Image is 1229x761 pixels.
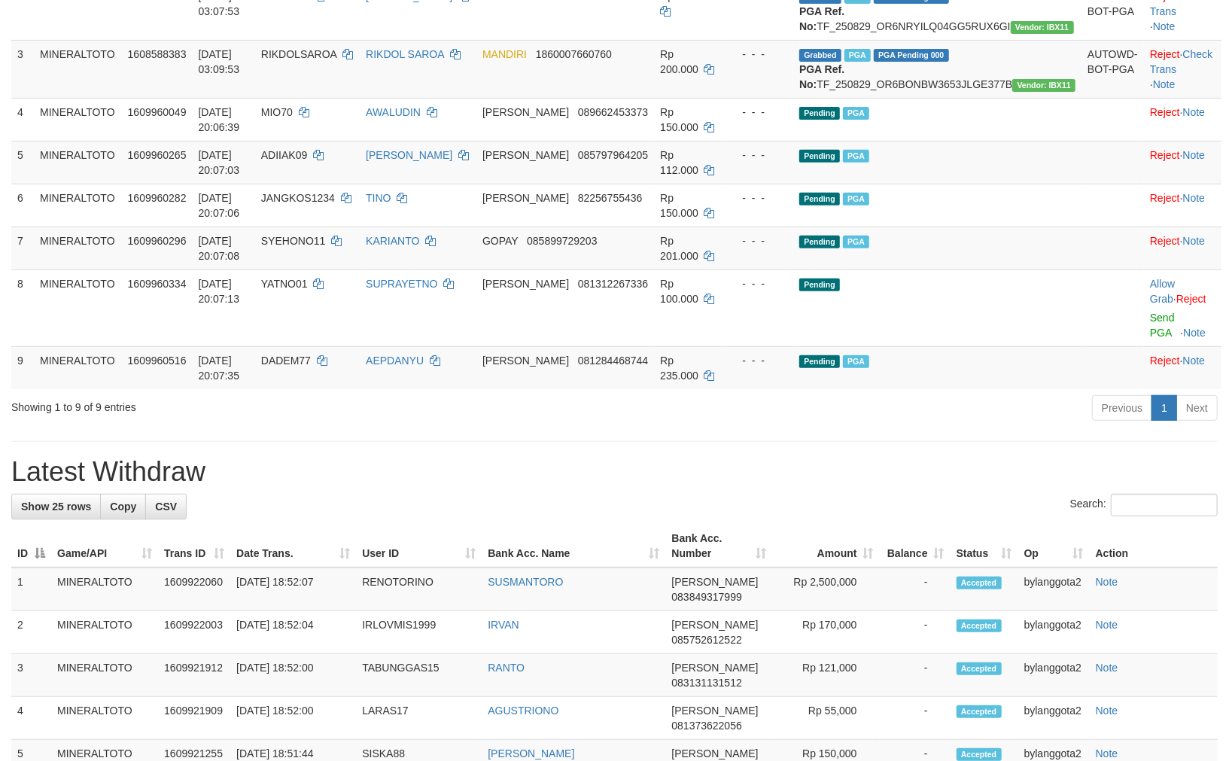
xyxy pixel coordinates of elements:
[199,48,240,75] span: [DATE] 03:09:53
[128,106,187,118] span: 1609960049
[843,193,869,205] span: Marked by bylanggota1
[773,525,880,568] th: Amount: activate to sort column ascending
[11,346,34,389] td: 9
[1081,40,1144,98] td: AUTOWD-BOT-PGA
[230,568,356,611] td: [DATE] 18:52:07
[158,697,230,740] td: 1609921909
[730,47,787,62] div: - - -
[11,494,101,519] a: Show 25 rows
[880,697,951,740] td: -
[578,355,648,367] span: Copy 081284468744 to clipboard
[799,279,840,291] span: Pending
[261,278,308,290] span: YATNO01
[34,227,122,269] td: MINERALTOTO
[1150,278,1176,305] span: ·
[155,501,177,513] span: CSV
[578,149,648,161] span: Copy 085797964205 to clipboard
[11,394,500,415] div: Showing 1 to 9 of 9 entries
[1018,568,1090,611] td: bylanggota2
[671,576,758,588] span: [PERSON_NAME]
[730,276,787,291] div: - - -
[128,149,187,161] span: 1609960265
[100,494,146,519] a: Copy
[482,192,569,204] span: [PERSON_NAME]
[1096,662,1118,674] a: Note
[261,149,307,161] span: ADIIAK09
[199,278,240,305] span: [DATE] 20:07:13
[660,192,698,219] span: Rp 150.000
[11,40,34,98] td: 3
[488,705,558,717] a: AGUSTRIONO
[660,355,698,382] span: Rp 235.000
[799,107,840,120] span: Pending
[356,697,482,740] td: LARAS17
[11,697,51,740] td: 4
[482,278,569,290] span: [PERSON_NAME]
[488,662,525,674] a: RANTO
[671,619,758,631] span: [PERSON_NAME]
[366,278,437,290] a: SUPRAYETNO
[799,49,841,62] span: Grabbed
[482,525,665,568] th: Bank Acc. Name: activate to sort column ascending
[665,525,772,568] th: Bank Acc. Number: activate to sort column ascending
[1176,293,1206,305] a: Reject
[578,106,648,118] span: Copy 089662453373 to clipboard
[578,278,648,290] span: Copy 081312267336 to clipboard
[158,654,230,697] td: 1609921912
[660,235,698,262] span: Rp 201.000
[1183,327,1206,339] a: Note
[199,192,240,219] span: [DATE] 20:07:06
[488,747,574,759] a: [PERSON_NAME]
[1096,747,1118,759] a: Note
[366,106,421,118] a: AWALUDIN
[799,355,840,368] span: Pending
[230,697,356,740] td: [DATE] 18:52:00
[1144,269,1221,346] td: ·
[34,40,122,98] td: MINERALTOTO
[1150,149,1180,161] a: Reject
[366,149,452,161] a: [PERSON_NAME]
[843,150,869,163] span: Marked by bylanggota1
[11,457,1218,487] h1: Latest Withdraw
[261,192,335,204] span: JANGKOS1234
[1018,525,1090,568] th: Op: activate to sort column ascending
[793,40,1081,98] td: TF_250829_OR6BONBW3653JLGE377B
[11,525,51,568] th: ID: activate to sort column descending
[11,98,34,141] td: 4
[843,355,869,368] span: Marked by bylanggota1
[773,568,880,611] td: Rp 2,500,000
[671,705,758,717] span: [PERSON_NAME]
[957,577,1002,589] span: Accepted
[730,105,787,120] div: - - -
[34,346,122,389] td: MINERALTOTO
[799,5,844,32] b: PGA Ref. No:
[482,149,569,161] span: [PERSON_NAME]
[799,193,840,205] span: Pending
[261,355,311,367] span: DADEM77
[951,525,1018,568] th: Status: activate to sort column ascending
[1111,494,1218,516] input: Search:
[261,48,336,60] span: RIKDOLSAROA
[482,106,569,118] span: [PERSON_NAME]
[488,619,519,631] a: IRVAN
[158,525,230,568] th: Trans ID: activate to sort column ascending
[128,278,187,290] span: 1609960334
[1096,619,1118,631] a: Note
[51,611,158,654] td: MINERALTOTO
[11,184,34,227] td: 6
[1092,395,1152,421] a: Previous
[843,236,869,248] span: Marked by bylanggota1
[1183,106,1206,118] a: Note
[1150,235,1180,247] a: Reject
[145,494,187,519] a: CSV
[730,353,787,368] div: - - -
[1018,611,1090,654] td: bylanggota2
[11,141,34,184] td: 5
[671,591,741,603] span: Copy 083849317999 to clipboard
[199,149,240,176] span: [DATE] 20:07:03
[110,501,136,513] span: Copy
[527,235,597,247] span: Copy 085899729203 to clipboard
[1070,494,1218,516] label: Search:
[773,654,880,697] td: Rp 121,000
[1153,78,1176,90] a: Note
